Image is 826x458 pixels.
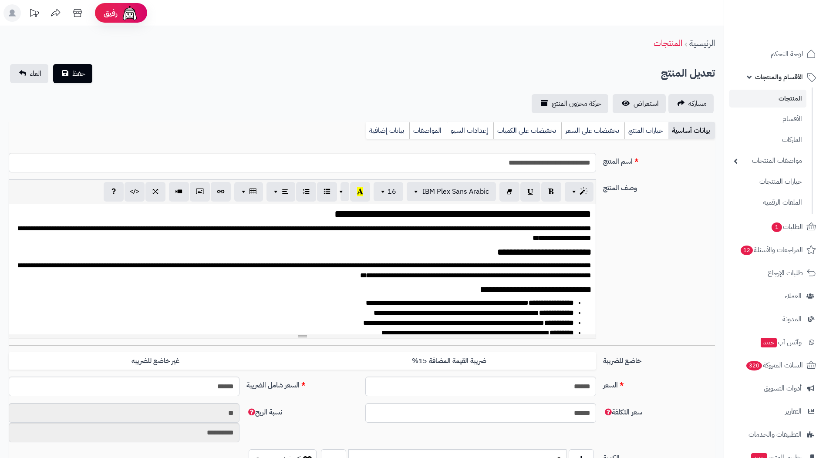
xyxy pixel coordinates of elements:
button: حفظ [53,64,92,83]
a: طلبات الإرجاع [729,263,821,283]
span: 320 [746,360,762,370]
h2: تعديل المنتج [661,64,715,82]
span: التقارير [785,405,802,418]
label: السعر [600,377,718,391]
a: المراجعات والأسئلة12 [729,239,821,260]
a: المنتجات [729,90,806,108]
label: اسم المنتج [600,153,718,167]
span: مشاركه [688,98,707,109]
a: مشاركه [668,94,714,113]
a: لوحة التحكم [729,44,821,64]
a: مواصفات المنتجات [729,152,806,170]
span: حركة مخزون المنتج [552,98,601,109]
span: طلبات الإرجاع [768,267,803,279]
button: IBM Plex Sans Arabic [407,182,496,201]
label: السعر شامل الضريبة [243,377,362,391]
a: استعراض [613,94,666,113]
span: نسبة الربح [246,407,282,418]
img: logo-2.png [767,20,818,39]
a: تخفيضات على السعر [561,122,624,139]
a: حركة مخزون المنتج [532,94,608,113]
span: وآتس آب [760,336,802,348]
span: الطلبات [771,221,803,233]
span: أدوات التسويق [764,382,802,394]
a: الماركات [729,131,806,149]
label: خاضع للضريبة [600,352,718,366]
span: العملاء [785,290,802,302]
a: تحديثات المنصة [23,4,45,24]
span: سعر التكلفة [603,407,642,418]
a: السلات المتروكة320 [729,355,821,376]
a: خيارات المنتجات [729,172,806,191]
a: تخفيضات على الكميات [493,122,561,139]
span: الغاء [30,68,41,79]
a: أدوات التسويق [729,378,821,399]
a: إعدادات السيو [447,122,493,139]
a: المدونة [729,309,821,330]
a: التطبيقات والخدمات [729,424,821,445]
span: IBM Plex Sans Arabic [422,186,489,197]
span: المراجعات والأسئلة [740,244,803,256]
a: العملاء [729,286,821,306]
a: الغاء [10,64,48,83]
a: الطلبات1 [729,216,821,237]
a: خيارات المنتج [624,122,668,139]
a: المنتجات [654,37,682,50]
a: بيانات إضافية [366,122,409,139]
label: غير خاضع للضريبه [9,352,302,370]
a: الأقسام [729,110,806,128]
a: وآتس آبجديد [729,332,821,353]
a: الملفات الرقمية [729,193,806,212]
a: الرئيسية [689,37,715,50]
span: الأقسام والمنتجات [755,71,803,83]
a: التقارير [729,401,821,422]
button: 16 [374,182,403,201]
a: المواصفات [409,122,447,139]
span: السلات المتروكة [745,359,803,371]
span: رفيق [104,8,118,18]
a: بيانات أساسية [668,122,715,139]
span: التطبيقات والخدمات [748,428,802,441]
span: جديد [761,338,777,347]
span: حفظ [72,68,85,79]
label: وصف المنتج [600,179,718,193]
span: 16 [388,186,396,197]
span: لوحة التحكم [771,48,803,60]
span: 12 [741,245,753,255]
img: ai-face.png [121,4,138,22]
span: 1 [772,222,782,232]
label: ضريبة القيمة المضافة 15% [303,352,596,370]
span: استعراض [634,98,659,109]
span: المدونة [782,313,802,325]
